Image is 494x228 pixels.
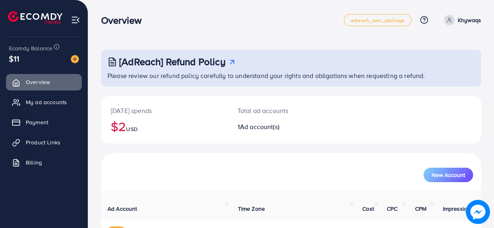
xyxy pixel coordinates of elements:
img: image [466,200,490,224]
h3: [AdReach] Refund Policy [119,56,225,68]
span: Impression [443,205,471,213]
span: adreach_new_package [351,18,405,23]
a: Payment [6,114,82,130]
a: Khywaqs [441,15,481,25]
span: USD [126,125,137,133]
p: [DATE] spends [111,106,218,115]
span: Ecomdy Balance [9,44,52,52]
span: Product Links [26,138,60,146]
img: menu [71,15,80,25]
a: adreach_new_package [344,14,411,26]
p: Khywaqs [458,15,481,25]
span: Cost [362,205,374,213]
span: Payment [26,118,48,126]
p: Total ad accounts [238,106,313,115]
a: Billing [6,154,82,170]
button: New Account [424,168,473,182]
a: Product Links [6,134,82,150]
span: New Account [432,172,465,178]
a: Overview [6,74,82,90]
span: Overview [26,78,50,86]
span: CPC [387,205,397,213]
h3: Overview [101,14,148,26]
span: Ad Account [107,205,137,213]
h2: 1 [238,123,313,131]
span: $11 [9,53,19,64]
span: Ad account(s) [240,122,279,131]
span: CPM [415,205,426,213]
span: Billing [26,158,42,166]
h2: $2 [111,119,218,134]
img: logo [8,11,62,24]
a: My ad accounts [6,94,82,110]
span: My ad accounts [26,98,67,106]
p: Please review our refund policy carefully to understand your rights and obligations when requesti... [107,71,476,80]
img: image [71,55,79,63]
span: Time Zone [238,205,265,213]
